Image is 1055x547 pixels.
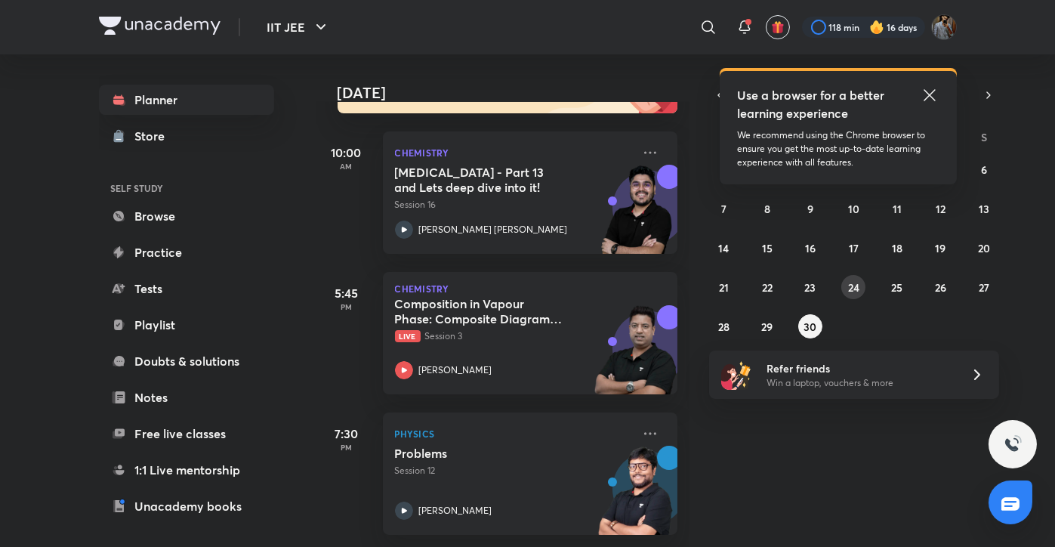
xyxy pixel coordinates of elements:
[316,162,377,171] p: AM
[419,363,492,377] p: [PERSON_NAME]
[395,330,421,342] span: Live
[258,12,339,42] button: IIT JEE
[395,198,632,212] p: Session 16
[738,128,939,169] p: We recommend using the Chrome browser to ensure you get the most up-to-date learning experience w...
[99,419,274,449] a: Free live classes
[766,15,790,39] button: avatar
[755,314,779,338] button: September 29, 2025
[805,280,816,295] abbr: September 23, 2025
[316,144,377,162] h5: 10:00
[935,241,945,255] abbr: September 19, 2025
[981,162,987,177] abbr: September 6, 2025
[99,17,221,39] a: Company Logo
[885,196,909,221] button: September 11, 2025
[395,165,583,195] h5: Hydrocarbons - Part 13 and Lets deep dive into it!
[419,504,492,518] p: [PERSON_NAME]
[841,236,865,260] button: September 17, 2025
[711,236,736,260] button: September 14, 2025
[885,275,909,299] button: September 25, 2025
[135,127,174,145] div: Store
[395,464,632,477] p: Session 12
[798,196,822,221] button: September 9, 2025
[395,284,665,293] p: Chemistry
[972,157,996,181] button: September 6, 2025
[841,275,865,299] button: September 24, 2025
[771,20,785,34] img: avatar
[99,382,274,413] a: Notes
[395,144,632,162] p: Chemistry
[395,329,632,343] p: Session 3
[338,84,693,102] h4: [DATE]
[892,241,902,255] abbr: September 18, 2025
[972,275,996,299] button: September 27, 2025
[807,202,813,216] abbr: September 9, 2025
[99,310,274,340] a: Playlist
[721,360,751,390] img: referral
[979,280,989,295] abbr: September 27, 2025
[395,446,583,461] h5: Problems
[419,223,568,236] p: [PERSON_NAME] [PERSON_NAME]
[972,196,996,221] button: September 13, 2025
[936,202,945,216] abbr: September 12, 2025
[848,202,859,216] abbr: September 10, 2025
[99,121,274,151] a: Store
[99,201,274,231] a: Browse
[721,202,726,216] abbr: September 7, 2025
[395,425,632,443] p: Physics
[762,241,773,255] abbr: September 15, 2025
[928,196,952,221] button: September 12, 2025
[767,376,952,390] p: Win a laptop, vouchers & more
[885,236,909,260] button: September 18, 2025
[798,236,822,260] button: September 16, 2025
[841,196,865,221] button: September 10, 2025
[99,85,274,115] a: Planner
[755,196,779,221] button: September 8, 2025
[931,14,957,40] img: Shivam Munot
[99,491,274,521] a: Unacademy books
[804,320,817,334] abbr: September 30, 2025
[711,314,736,338] button: September 28, 2025
[869,20,884,35] img: streak
[99,17,221,35] img: Company Logo
[798,275,822,299] button: September 23, 2025
[99,273,274,304] a: Tests
[719,280,729,295] abbr: September 21, 2025
[978,241,990,255] abbr: September 20, 2025
[99,175,274,201] h6: SELF STUDY
[798,314,822,338] button: September 30, 2025
[99,237,274,267] a: Practice
[755,275,779,299] button: September 22, 2025
[848,280,859,295] abbr: September 24, 2025
[762,280,773,295] abbr: September 22, 2025
[99,455,274,485] a: 1:1 Live mentorship
[99,346,274,376] a: Doubts & solutions
[316,302,377,311] p: PM
[761,320,773,334] abbr: September 29, 2025
[711,196,736,221] button: September 7, 2025
[738,86,888,122] h5: Use a browser for a better learning experience
[594,305,677,409] img: unacademy
[805,241,816,255] abbr: September 16, 2025
[755,236,779,260] button: September 15, 2025
[316,443,377,452] p: PM
[928,236,952,260] button: September 19, 2025
[972,236,996,260] button: September 20, 2025
[979,202,989,216] abbr: September 13, 2025
[891,280,902,295] abbr: September 25, 2025
[767,360,952,376] h6: Refer friends
[718,241,729,255] abbr: September 14, 2025
[928,275,952,299] button: September 26, 2025
[764,202,770,216] abbr: September 8, 2025
[395,296,583,326] h5: Composition in Vapour Phase: Composite Diagrams and Problem Solving
[594,165,677,269] img: unacademy
[316,425,377,443] h5: 7:30
[849,241,859,255] abbr: September 17, 2025
[718,320,730,334] abbr: September 28, 2025
[981,130,987,144] abbr: Saturday
[935,280,946,295] abbr: September 26, 2025
[893,202,902,216] abbr: September 11, 2025
[316,284,377,302] h5: 5:45
[1004,435,1022,453] img: ttu
[711,275,736,299] button: September 21, 2025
